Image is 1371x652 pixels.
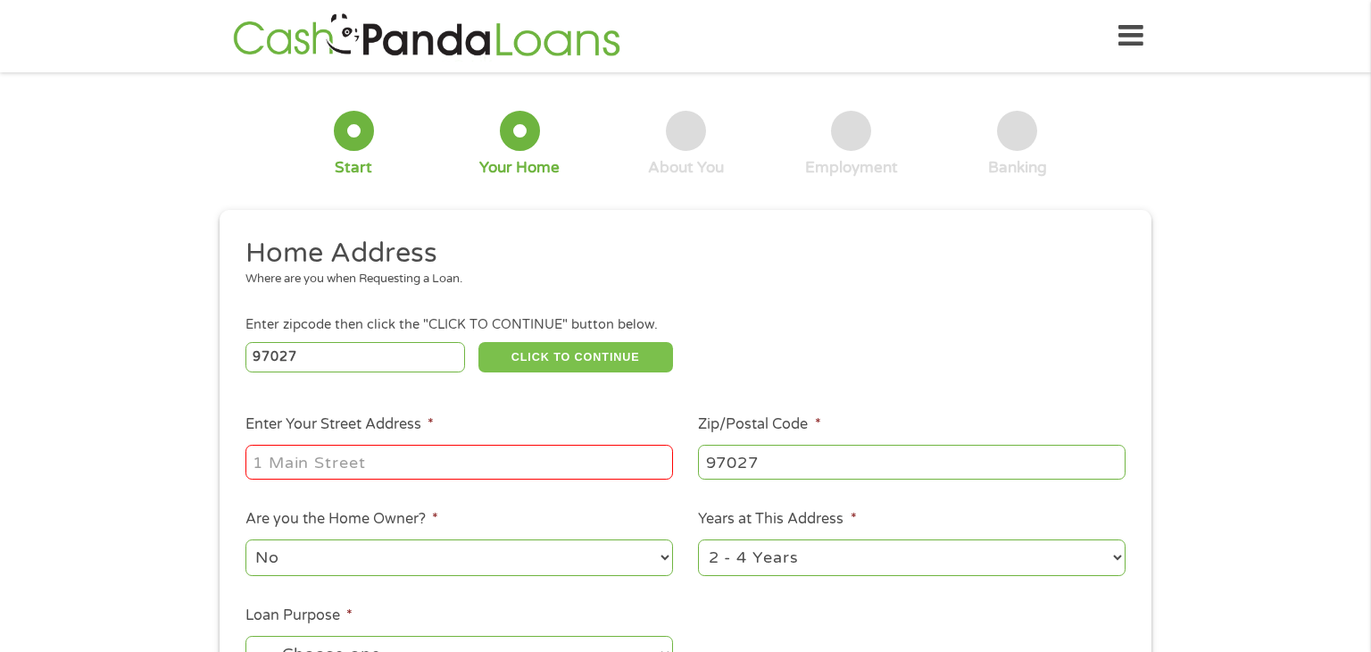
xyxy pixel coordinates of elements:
button: CLICK TO CONTINUE [478,342,673,372]
img: GetLoanNow Logo [228,11,626,62]
label: Loan Purpose [245,606,353,625]
h2: Home Address [245,236,1113,272]
input: 1 Main Street [245,445,673,479]
label: Zip/Postal Code [698,415,820,434]
div: About You [648,158,724,178]
label: Are you the Home Owner? [245,510,438,529]
div: Banking [988,158,1047,178]
div: Start [335,158,372,178]
input: Enter Zipcode (e.g 01510) [245,342,466,372]
div: Your Home [479,158,560,178]
div: Enter zipcode then click the "CLICK TO CONTINUE" button below. [245,315,1126,335]
label: Enter Your Street Address [245,415,434,434]
label: Years at This Address [698,510,856,529]
div: Employment [805,158,898,178]
div: Where are you when Requesting a Loan. [245,271,1113,288]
